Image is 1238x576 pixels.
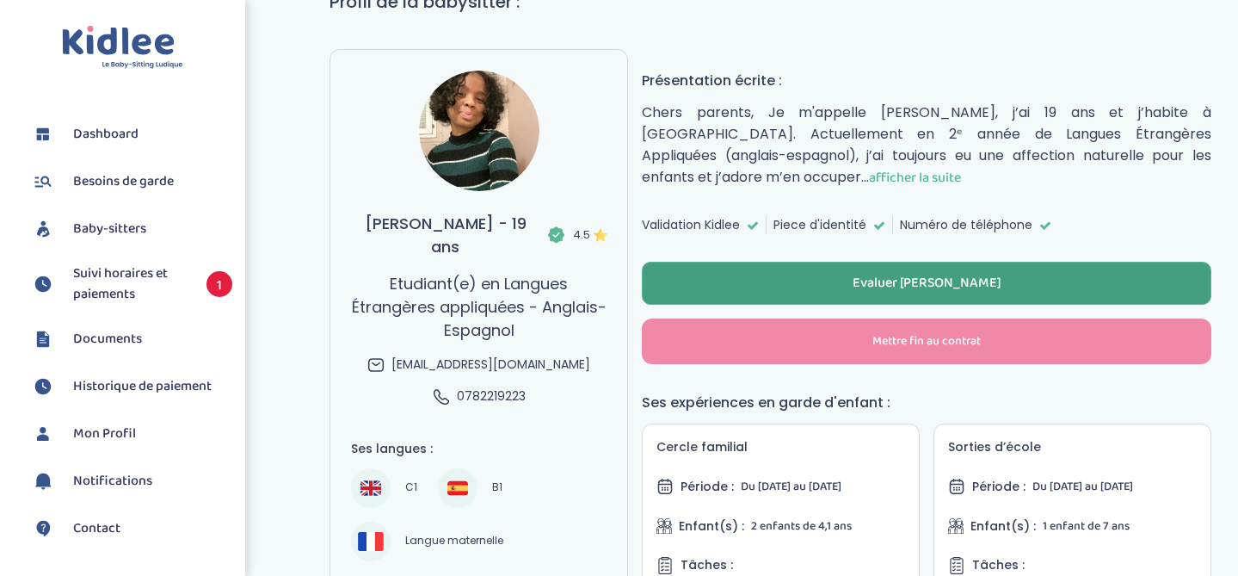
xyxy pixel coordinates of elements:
img: babysitters.svg [30,216,56,242]
span: 2 enfants de 4,1 ans [751,517,852,536]
span: Mon Profil [73,424,136,444]
span: Tâches : [972,556,1025,574]
span: Piece d'identité [773,216,866,234]
p: Chers parents, Je m'appelle [PERSON_NAME], j’ai 19 ans et j’habite à [GEOGRAPHIC_DATA]. Actuellem... [642,102,1211,189]
span: Langue maternelle [399,531,509,552]
h4: Présentation écrite : [642,70,1211,91]
span: C1 [399,478,423,499]
span: Tâches : [681,556,733,574]
span: Notifications [73,471,152,492]
span: Validation Kidlee [642,216,740,234]
a: Documents [30,326,232,352]
img: Espagnol [447,478,468,499]
button: Mettre fin au contrat [642,319,1211,364]
span: B1 [486,478,508,499]
a: Baby-sitters [30,216,232,242]
p: Etudiant(e) en Langues Étrangères appliquées - Anglais-Espagnol [351,272,607,342]
img: suivihoraire.svg [30,374,56,399]
span: Contact [73,518,120,539]
h4: Ses langues : [351,440,607,458]
span: Historique de paiement [73,376,212,397]
img: notification.svg [30,468,56,494]
img: avatar [419,71,539,191]
h4: Ses expériences en garde d'enfant : [642,392,1211,413]
img: dashboard.svg [30,121,56,147]
img: profil.svg [30,421,56,447]
span: Du [DATE] au [DATE] [741,477,841,496]
span: Enfant(s) : [679,517,744,536]
span: Enfant(s) : [970,517,1036,536]
span: Besoins de garde [73,171,174,192]
span: Période : [972,478,1026,496]
span: Du [DATE] au [DATE] [1032,477,1133,496]
h5: Cercle familial [656,438,905,456]
a: Contact [30,516,232,542]
img: suivihoraire.svg [30,271,56,297]
span: Numéro de téléphone [900,216,1032,234]
button: Evaluer [PERSON_NAME] [642,262,1211,305]
span: Documents [73,329,142,350]
span: 0782219223 [457,387,526,406]
img: documents.svg [30,326,56,352]
span: 1 enfant de 7 ans [1043,517,1130,536]
a: Besoins de garde [30,169,232,195]
img: besoin.svg [30,169,56,195]
span: [EMAIL_ADDRESS][DOMAIN_NAME] [391,356,590,374]
div: Evaluer [PERSON_NAME] [853,274,1001,294]
span: Suivi horaires et paiements [73,263,189,305]
img: Anglais [360,478,381,499]
a: Dashboard [30,121,232,147]
a: Suivi horaires et paiements 1 [30,263,232,305]
img: Français [358,532,384,550]
h5: Sorties d’école [948,438,1197,456]
img: logo.svg [62,26,183,70]
a: Historique de paiement [30,374,232,399]
img: contact.svg [30,516,56,542]
span: Période : [681,478,734,496]
a: Mon Profil [30,421,232,447]
h3: [PERSON_NAME] - 19 ans [351,212,607,258]
span: Mettre fin au contrat [872,332,981,350]
span: 4.5 [573,226,607,244]
span: afficher la suite [869,167,961,189]
span: 1 [206,271,232,297]
a: Notifications [30,468,232,494]
span: Baby-sitters [73,219,146,239]
span: Dashboard [73,124,139,145]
